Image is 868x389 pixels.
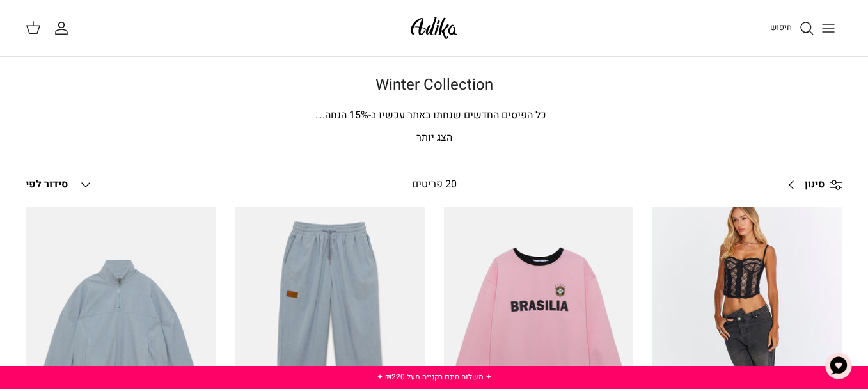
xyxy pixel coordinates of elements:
[349,107,361,123] span: 15
[335,177,533,193] div: 20 פריטים
[26,171,93,199] button: סידור לפי
[377,371,492,383] a: ✦ משלוח חינם בקנייה מעל ₪220 ✦
[770,20,814,36] a: חיפוש
[315,107,368,123] span: % הנחה.
[814,14,842,42] button: Toggle menu
[770,21,792,33] span: חיפוש
[819,347,858,385] button: צ'אט
[779,170,842,200] a: סינון
[54,20,74,36] a: החשבון שלי
[407,13,461,43] img: Adika IL
[26,76,842,95] h1: Winter Collection
[26,177,68,192] span: סידור לפי
[805,177,825,193] span: סינון
[368,107,546,123] span: כל הפיסים החדשים שנחתו באתר עכשיו ב-
[26,130,842,147] p: הצג יותר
